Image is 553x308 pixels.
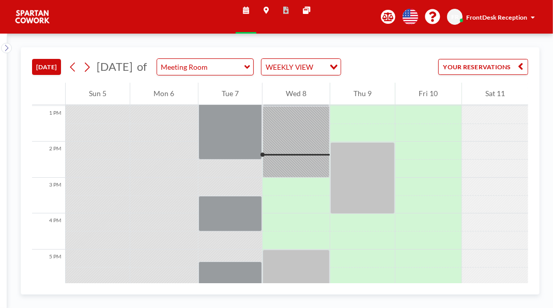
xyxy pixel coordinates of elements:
span: FrontDesk Reception [466,13,527,21]
div: Thu 9 [330,83,395,105]
div: 4 PM [32,213,65,250]
button: YOUR RESERVATIONS [438,59,528,75]
div: Sat 11 [462,83,528,105]
span: WEEKLY VIEW [264,61,315,73]
div: 1 PM [32,106,65,142]
span: FR [451,13,459,21]
input: Meeting Room [157,59,244,75]
span: of [137,60,147,74]
span: [DATE] [97,60,133,73]
div: Mon 6 [130,83,197,105]
input: Search for option [316,61,324,73]
div: 5 PM [32,250,65,286]
img: organization-logo [14,8,51,26]
div: Fri 10 [395,83,461,105]
div: Tue 7 [198,83,262,105]
div: Sun 5 [66,83,130,105]
div: Wed 8 [263,83,330,105]
div: 2 PM [32,142,65,178]
div: Search for option [262,59,341,75]
button: [DATE] [32,59,61,75]
div: 3 PM [32,178,65,214]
